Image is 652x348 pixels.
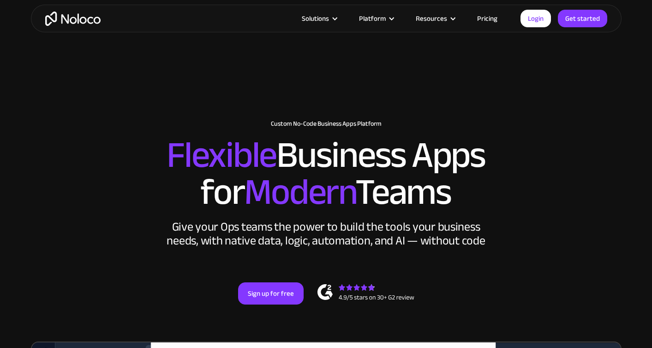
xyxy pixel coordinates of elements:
a: Get started [558,10,607,27]
a: Login [520,10,551,27]
div: Give your Ops teams the power to build the tools your business needs, with native data, logic, au... [165,220,488,248]
div: Solutions [302,12,329,24]
div: Resources [416,12,447,24]
span: Modern [244,158,355,226]
span: Flexible [167,121,276,189]
a: Sign up for free [238,282,304,305]
a: Pricing [466,12,509,24]
h1: Custom No-Code Business Apps Platform [40,120,612,128]
div: Platform [347,12,404,24]
div: Solutions [290,12,347,24]
div: Resources [404,12,466,24]
h2: Business Apps for Teams [40,137,612,211]
div: Platform [359,12,386,24]
a: home [45,12,101,26]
